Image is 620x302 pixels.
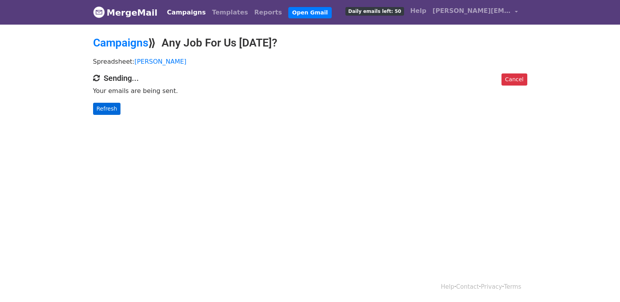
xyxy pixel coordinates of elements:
p: Spreadsheet: [93,57,527,66]
a: Cancel [501,73,527,86]
a: [PERSON_NAME] [135,58,187,65]
a: [PERSON_NAME][EMAIL_ADDRESS][DOMAIN_NAME] [430,3,521,21]
a: Terms [504,283,521,290]
a: Privacy [481,283,502,290]
img: MergeMail logo [93,6,105,18]
a: Help [441,283,454,290]
iframe: Chat Widget [581,264,620,302]
h4: Sending... [93,73,527,83]
a: MergeMail [93,4,158,21]
a: Help [407,3,430,19]
a: Open Gmail [288,7,332,18]
a: Daily emails left: 50 [342,3,407,19]
h2: ⟫ Any Job For Us [DATE]? [93,36,527,50]
a: Reports [251,5,285,20]
span: [PERSON_NAME][EMAIL_ADDRESS][DOMAIN_NAME] [433,6,511,16]
a: Templates [209,5,251,20]
a: Refresh [93,103,121,115]
a: Campaigns [164,5,209,20]
p: Your emails are being sent. [93,87,527,95]
a: Contact [456,283,479,290]
span: Daily emails left: 50 [345,7,404,16]
a: Campaigns [93,36,148,49]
